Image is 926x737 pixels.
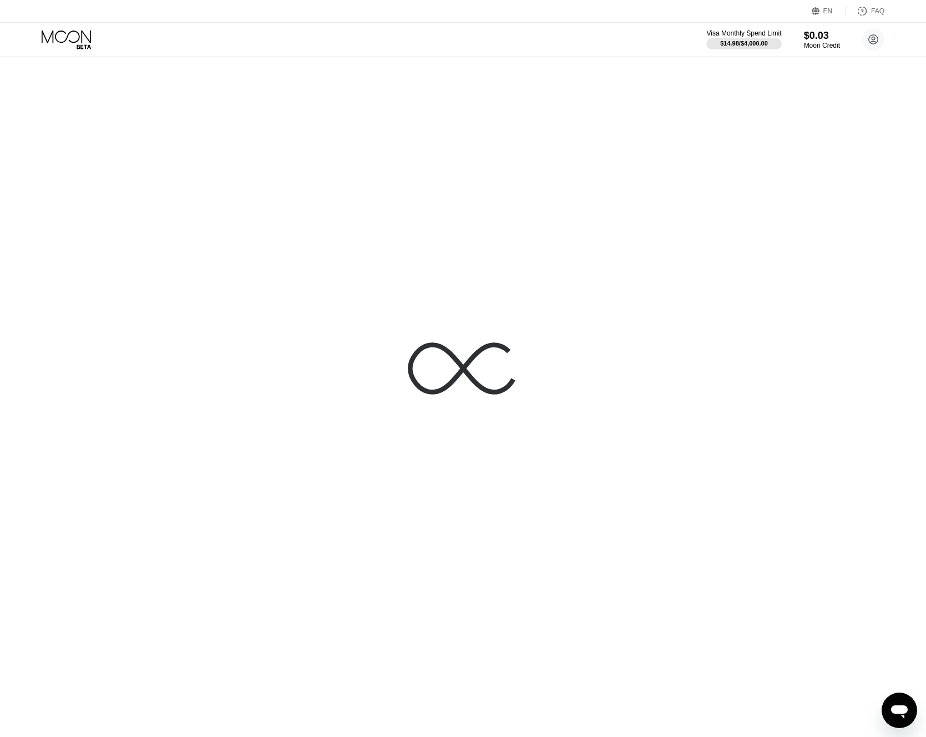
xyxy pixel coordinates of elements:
div: $0.03Moon Credit [804,30,840,49]
div: $0.03 [804,30,840,42]
div: FAQ [871,7,884,15]
div: $14.98 / $4,000.00 [720,40,768,47]
div: Visa Monthly Spend Limit$14.98/$4,000.00 [706,29,781,49]
div: EN [823,7,833,15]
div: FAQ [846,6,884,17]
iframe: Button to launch messaging window [882,693,917,728]
div: EN [812,6,846,17]
div: Visa Monthly Spend Limit [706,29,781,37]
div: Moon Credit [804,42,840,49]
